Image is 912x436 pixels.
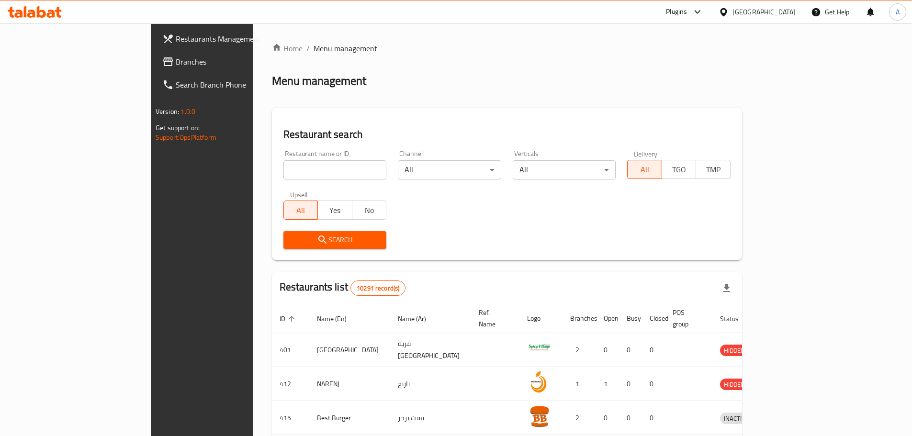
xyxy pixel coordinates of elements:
span: Status [720,313,751,324]
span: Ref. Name [479,307,508,330]
div: All [398,160,501,179]
span: HIDDEN [720,345,749,356]
img: NARENJ [527,370,551,394]
span: Branches [176,56,295,67]
a: Support.OpsPlatform [156,131,216,144]
a: Branches [155,50,303,73]
td: 0 [619,367,642,401]
button: Search [283,231,387,249]
td: 1 [596,367,619,401]
td: 0 [642,401,665,435]
button: TMP [696,160,731,179]
div: Plugins [666,6,687,18]
td: قرية [GEOGRAPHIC_DATA] [390,333,471,367]
td: 0 [642,367,665,401]
span: Yes [322,203,349,217]
th: Logo [519,304,563,333]
div: [GEOGRAPHIC_DATA] [732,7,796,17]
span: All [288,203,315,217]
span: INACTIVE [720,413,753,424]
span: No [356,203,383,217]
th: Open [596,304,619,333]
td: نارنج [390,367,471,401]
td: 0 [619,401,642,435]
span: All [631,163,658,177]
h2: Restaurant search [283,127,731,142]
span: HIDDEN [720,379,749,390]
th: Busy [619,304,642,333]
th: Branches [563,304,596,333]
a: Search Branch Phone [155,73,303,96]
span: TMP [700,163,727,177]
button: Yes [317,201,352,220]
span: 10291 record(s) [351,284,405,293]
td: 0 [642,333,665,367]
span: Get support on: [156,122,200,134]
td: 2 [563,401,596,435]
button: TGO [662,160,697,179]
label: Upsell [290,191,308,198]
td: 2 [563,333,596,367]
div: All [513,160,616,179]
div: Export file [715,277,738,300]
span: A [896,7,900,17]
th: Closed [642,304,665,333]
div: Total records count [350,280,405,296]
button: No [352,201,387,220]
span: Menu management [314,43,377,54]
img: Spicy Village [527,336,551,360]
td: 1 [563,367,596,401]
h2: Restaurants list [280,280,406,296]
span: ID [280,313,298,324]
a: Restaurants Management [155,27,303,50]
span: Search Branch Phone [176,79,295,90]
img: Best Burger [527,404,551,428]
span: TGO [666,163,693,177]
span: Version: [156,105,179,118]
span: Restaurants Management [176,33,295,45]
span: POS group [673,307,701,330]
span: Name (Ar) [398,313,439,324]
nav: breadcrumb [272,43,742,54]
td: [GEOGRAPHIC_DATA] [309,333,390,367]
td: 0 [596,333,619,367]
label: Delivery [634,150,658,157]
td: Best Burger [309,401,390,435]
span: Name (En) [317,313,359,324]
button: All [283,201,318,220]
span: 1.0.0 [180,105,195,118]
td: بست برجر [390,401,471,435]
td: 0 [619,333,642,367]
h2: Menu management [272,73,366,89]
td: 0 [596,401,619,435]
span: Search [291,234,379,246]
td: NARENJ [309,367,390,401]
input: Search for restaurant name or ID.. [283,160,387,179]
li: / [306,43,310,54]
button: All [627,160,662,179]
